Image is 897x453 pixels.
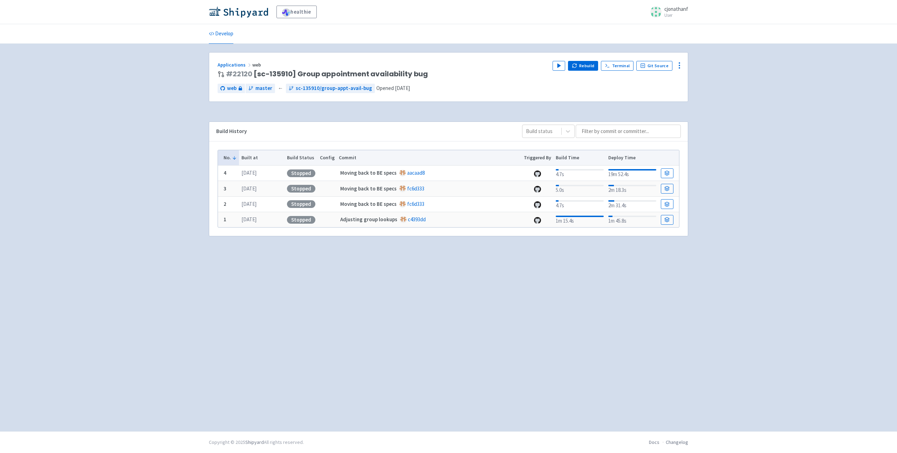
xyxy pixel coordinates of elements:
input: Filter by commit or committer... [576,125,681,138]
b: 1 [224,216,226,223]
time: [DATE] [241,216,256,223]
th: Triggered By [522,150,554,166]
a: Changelog [666,439,688,445]
div: 4.7s [556,168,604,179]
span: ← [278,84,283,92]
b: 2 [224,201,226,207]
a: Develop [209,24,233,44]
th: Build Status [285,150,317,166]
span: web [252,62,262,68]
div: Build History [216,127,511,135]
button: No. [224,154,237,161]
span: web [227,84,237,92]
div: Copyright © 2025 All rights reserved. [209,439,304,446]
a: fc6d333 [407,185,424,192]
a: Docs [649,439,659,445]
div: 1m 45.8s [608,214,656,225]
div: 2m 31.4s [608,199,656,210]
a: healthie [276,6,317,18]
a: master [246,84,275,93]
button: Rebuild [568,61,598,71]
a: Terminal [601,61,634,71]
div: Stopped [287,169,315,177]
div: 5.0s [556,183,604,194]
time: [DATE] [241,185,256,192]
a: Build Details [661,215,673,225]
time: [DATE] [241,201,256,207]
div: Stopped [287,216,315,224]
a: Build Details [661,184,673,194]
a: Shipyard [245,439,264,445]
span: cjonathanf [664,6,688,12]
a: aacaad8 [407,169,425,176]
a: web [218,84,245,93]
span: sc-135910/group-appt-avail-bug [296,84,372,92]
div: 2m 18.3s [608,183,656,194]
b: 4 [224,169,226,176]
div: 1m 15.4s [556,214,604,225]
a: Build Details [661,168,673,178]
small: User [664,13,688,18]
strong: Adjusting group lookups [340,216,397,223]
div: 19m 52.4s [608,168,656,179]
a: Git Source [636,61,672,71]
span: [sc-135910] Group appointment availability bug [226,70,428,78]
a: sc-135910/group-appt-avail-bug [286,84,375,93]
th: Commit [337,150,522,166]
a: cjonathanf User [646,6,688,18]
th: Deploy Time [606,150,658,166]
span: master [255,84,272,92]
img: Shipyard logo [209,6,268,18]
time: [DATE] [241,169,256,176]
button: Play [553,61,565,71]
b: 3 [224,185,226,192]
time: [DATE] [395,85,410,91]
a: Applications [218,62,252,68]
span: Opened [376,85,410,91]
th: Config [317,150,337,166]
a: #22120 [226,69,252,79]
strong: Moving back to BE specs [340,185,397,192]
a: fc6d333 [407,201,424,207]
div: Stopped [287,185,315,193]
strong: Moving back to BE specs [340,169,397,176]
div: Stopped [287,200,315,208]
strong: Moving back to BE specs [340,201,397,207]
th: Built at [239,150,285,166]
th: Build Time [553,150,606,166]
div: 4.7s [556,199,604,210]
a: c4393dd [408,216,426,223]
a: Build Details [661,199,673,209]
